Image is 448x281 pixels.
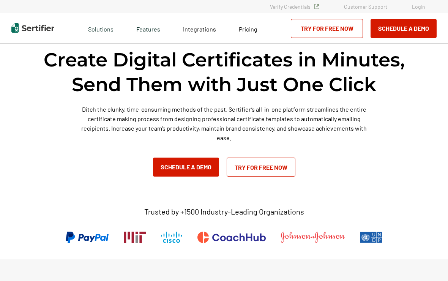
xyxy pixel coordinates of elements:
[291,19,363,38] a: Try for Free Now
[161,232,182,243] img: Cisco
[239,24,257,33] a: Pricing
[66,232,109,243] img: PayPal
[124,232,146,243] img: Massachusetts Institute of Technology
[239,25,257,33] span: Pricing
[11,23,54,33] img: Sertifier | Digital Credentialing Platform
[80,104,368,142] p: Ditch the clunky, time-consuming methods of the past. Sertifier’s all-in-one platform streamlines...
[197,232,266,243] img: CoachHub
[183,24,216,33] a: Integrations
[314,4,319,9] img: Verified
[281,232,345,243] img: Johnson & Johnson
[344,3,387,10] a: Customer Support
[19,47,429,97] h1: Create Digital Certificates in Minutes, Send Them with Just One Click
[270,3,319,10] a: Verify Credentials
[360,232,382,243] img: UNDP
[88,24,114,33] span: Solutions
[227,158,295,177] a: Try for Free Now
[136,24,160,33] span: Features
[144,207,304,216] p: Trusted by +1500 Industry-Leading Organizations
[412,3,425,10] a: Login
[183,25,216,33] span: Integrations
